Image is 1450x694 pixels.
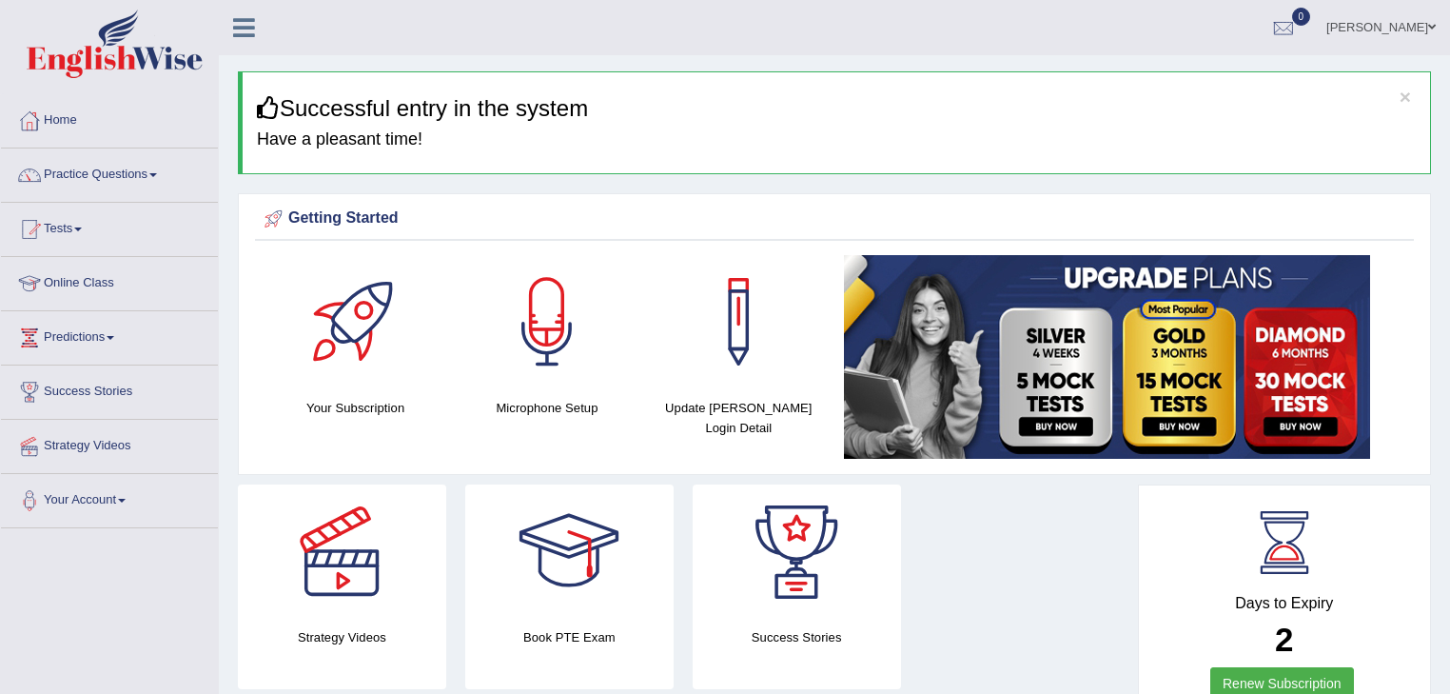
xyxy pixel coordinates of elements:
[1,420,218,467] a: Strategy Videos
[1400,87,1411,107] button: ×
[1,366,218,413] a: Success Stories
[693,627,901,647] h4: Success Stories
[1,474,218,522] a: Your Account
[1,311,218,359] a: Predictions
[1275,621,1293,658] b: 2
[1292,8,1311,26] span: 0
[1,149,218,196] a: Practice Questions
[269,398,441,418] h4: Your Subscription
[1,94,218,142] a: Home
[1,203,218,250] a: Tests
[1160,595,1410,612] h4: Days to Expiry
[844,255,1370,459] img: small5.jpg
[653,398,825,438] h4: Update [PERSON_NAME] Login Detail
[1,257,218,305] a: Online Class
[257,130,1416,149] h4: Have a pleasant time!
[238,627,446,647] h4: Strategy Videos
[260,205,1409,233] div: Getting Started
[460,398,633,418] h4: Microphone Setup
[465,627,674,647] h4: Book PTE Exam
[257,96,1416,121] h3: Successful entry in the system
